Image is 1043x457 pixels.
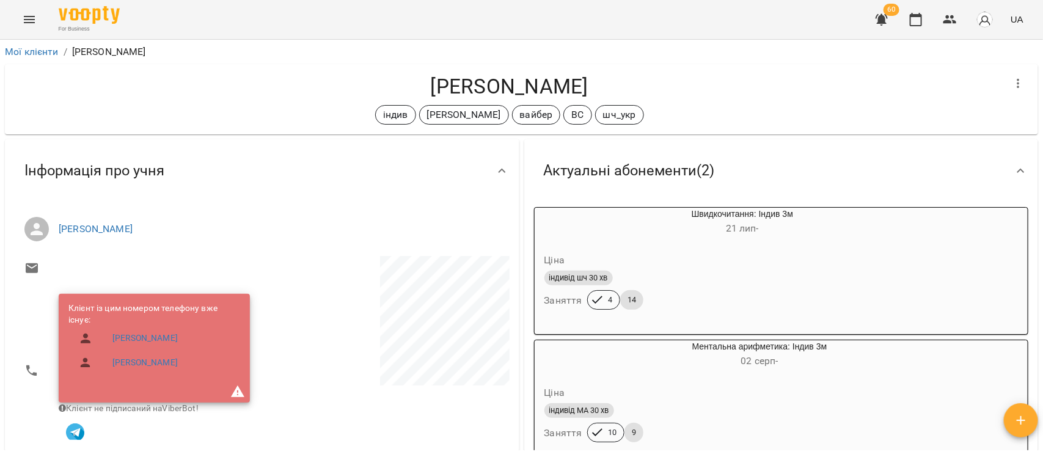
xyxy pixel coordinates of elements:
[1006,8,1028,31] button: UA
[15,74,1004,99] h4: [PERSON_NAME]
[5,45,1038,59] nav: breadcrumb
[535,208,892,324] button: Швидкочитання: Індив 3м21 лип- Цінаіндивід шч 30 хвЗаняття414
[544,384,565,401] h6: Ціна
[544,425,582,442] h6: Заняття
[593,208,892,237] div: Швидкочитання: Індив 3м
[603,108,636,122] p: шч_укр
[64,45,67,59] li: /
[59,6,120,24] img: Voopty Logo
[535,208,593,237] div: Швидкочитання: Індив 3м
[741,355,778,367] span: 02 серп -
[24,161,164,180] span: Інформація про учня
[601,294,620,305] span: 4
[5,139,519,202] div: Інформація про учня
[544,161,715,180] span: Актуальні абонементи ( 2 )
[524,139,1039,202] div: Актуальні абонементи(2)
[59,25,120,33] span: For Business
[512,105,561,125] div: вайбер
[544,252,565,269] h6: Ціна
[375,105,416,125] div: індив
[68,302,240,379] ul: Клієнт із цим номером телефону вже існує:
[624,427,643,438] span: 9
[520,108,553,122] p: вайбер
[535,340,593,370] div: Ментальна арифметика: Індив 3м
[544,405,614,416] span: індивід МА 30 хв
[112,357,178,369] a: [PERSON_NAME]
[59,223,133,235] a: [PERSON_NAME]
[595,105,644,125] div: шч_укр
[544,292,582,309] h6: Заняття
[5,46,59,57] a: Мої клієнти
[1011,13,1023,26] span: UA
[66,423,84,442] img: Telegram
[620,294,643,305] span: 14
[15,5,44,34] button: Menu
[427,108,501,122] p: [PERSON_NAME]
[72,45,146,59] p: [PERSON_NAME]
[59,403,199,413] span: Клієнт не підписаний на ViberBot!
[563,105,591,125] div: ВС
[726,222,759,234] span: 21 лип -
[544,272,613,283] span: індивід шч 30 хв
[593,340,926,370] div: Ментальна арифметика: Індив 3м
[571,108,584,122] p: ВС
[383,108,408,122] p: індив
[112,332,178,345] a: [PERSON_NAME]
[976,11,994,28] img: avatar_s.png
[419,105,509,125] div: [PERSON_NAME]
[535,340,926,457] button: Ментальна арифметика: Індив 3м02 серп- Цінаіндивід МА 30 хвЗаняття109
[59,414,92,447] button: Клієнт підписаний на VooptyBot
[601,427,624,438] span: 10
[884,4,899,16] span: 60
